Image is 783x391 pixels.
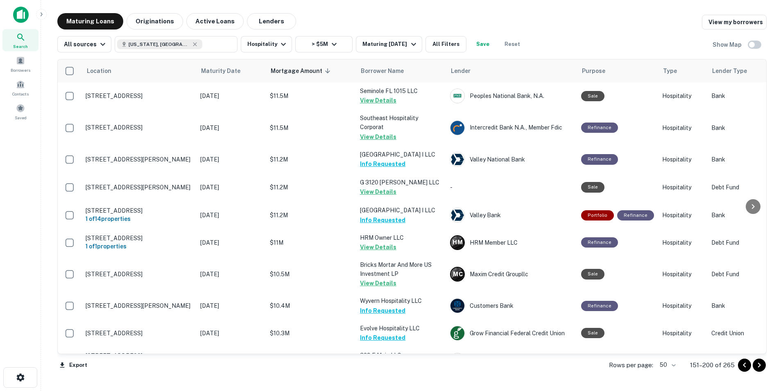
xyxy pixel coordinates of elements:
[450,152,573,167] div: Valley National Bank
[662,301,703,310] p: Hospitality
[453,270,462,279] p: M C
[711,123,777,132] p: Bank
[753,359,766,372] button: Go to next page
[11,67,30,73] span: Borrowers
[711,270,777,279] p: Debt Fund
[662,123,703,132] p: Hospitality
[581,301,618,311] div: This loan purpose was for refinancing
[662,91,703,100] p: Hospitality
[200,183,262,192] p: [DATE]
[360,178,442,187] p: G 3120 [PERSON_NAME] LLC
[450,120,573,135] div: Intercredit Bank N.a., Member Fdic
[446,59,577,82] th: Lender
[450,183,573,192] p: -
[662,270,703,279] p: Hospitality
[57,359,89,371] button: Export
[13,7,29,23] img: capitalize-icon.png
[200,155,262,164] p: [DATE]
[360,150,442,159] p: [GEOGRAPHIC_DATA] I LLC
[196,59,266,82] th: Maturity Date
[581,269,604,279] div: Sale
[656,359,677,371] div: 50
[2,53,38,75] a: Borrowers
[360,86,442,95] p: Seminole FL 1015 LLC
[86,184,192,191] p: [STREET_ADDRESS][PERSON_NAME]
[450,152,464,166] img: picture
[470,36,496,52] button: Save your search to get updates of matches that match your search criteria.
[711,183,777,192] p: Debt Fund
[356,36,422,52] button: Maturing [DATE]
[57,36,111,52] button: All sources
[360,260,442,278] p: Bricks Mortar And More US Investment LP
[200,211,262,220] p: [DATE]
[690,360,735,370] p: 151–200 of 265
[617,210,654,221] div: This loan purpose was for refinancing
[581,328,604,338] div: Sale
[270,301,352,310] p: $10.4M
[738,359,751,372] button: Go to previous page
[270,211,352,220] p: $11.2M
[450,267,573,282] div: Maxim Credit Groupllc
[450,326,464,340] img: picture
[702,15,767,30] a: View my borrowers
[711,91,777,100] p: Bank
[86,92,192,100] p: [STREET_ADDRESS]
[15,114,27,121] span: Saved
[711,211,777,220] p: Bank
[360,296,442,305] p: Wyvern Hospitality LLC
[200,301,262,310] p: [DATE]
[270,91,352,100] p: $11.5M
[499,36,525,52] button: Reset
[711,329,777,338] p: Credit Union
[81,59,196,82] th: Location
[241,36,292,52] button: Hospitality
[361,66,404,76] span: Borrower Name
[64,39,108,49] div: All sources
[711,238,777,247] p: Debt Fund
[451,66,471,76] span: Lender
[662,329,703,338] p: Hospitality
[742,325,783,365] div: Chat Widget
[86,214,192,223] h6: 1 of 14 properties
[356,59,446,82] th: Borrower Name
[450,208,573,223] div: Valley Bank
[362,39,418,49] div: Maturing [DATE]
[581,182,604,192] div: Sale
[2,77,38,99] a: Contacts
[711,301,777,310] p: Bank
[360,206,442,215] p: [GEOGRAPHIC_DATA] I LLC
[713,40,743,49] h6: Show Map
[450,89,464,103] img: picture
[450,89,573,103] div: Peoples National Bank, N.a.
[662,238,703,247] p: Hospitality
[360,333,405,343] button: Info Requested
[609,360,653,370] p: Rows per page:
[86,271,192,278] p: [STREET_ADDRESS]
[57,13,123,30] button: Maturing Loans
[270,123,352,132] p: $11.5M
[360,114,442,132] p: Southeast Hospitality Corporat
[577,59,658,82] th: Purpose
[200,91,262,100] p: [DATE]
[86,66,111,76] span: Location
[86,234,192,242] p: [STREET_ADDRESS]
[450,121,464,135] img: picture
[658,59,707,82] th: Type
[270,238,352,247] p: $11M
[450,353,573,368] div: Bank Of [GEOGRAPHIC_DATA][US_STATE]
[662,211,703,220] p: Hospitality
[450,235,573,250] div: HRM Member LLC
[360,187,396,197] button: View Details
[453,238,462,247] p: H M
[86,302,192,309] p: [STREET_ADDRESS][PERSON_NAME]
[200,238,262,247] p: [DATE]
[360,233,442,242] p: HRM Owner LLC
[270,270,352,279] p: $10.5M
[425,36,466,52] button: All Filters
[711,155,777,164] p: Bank
[295,36,353,52] button: > $5M
[450,208,464,222] img: picture
[86,124,192,131] p: [STREET_ADDRESS]
[712,66,747,76] span: Lender Type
